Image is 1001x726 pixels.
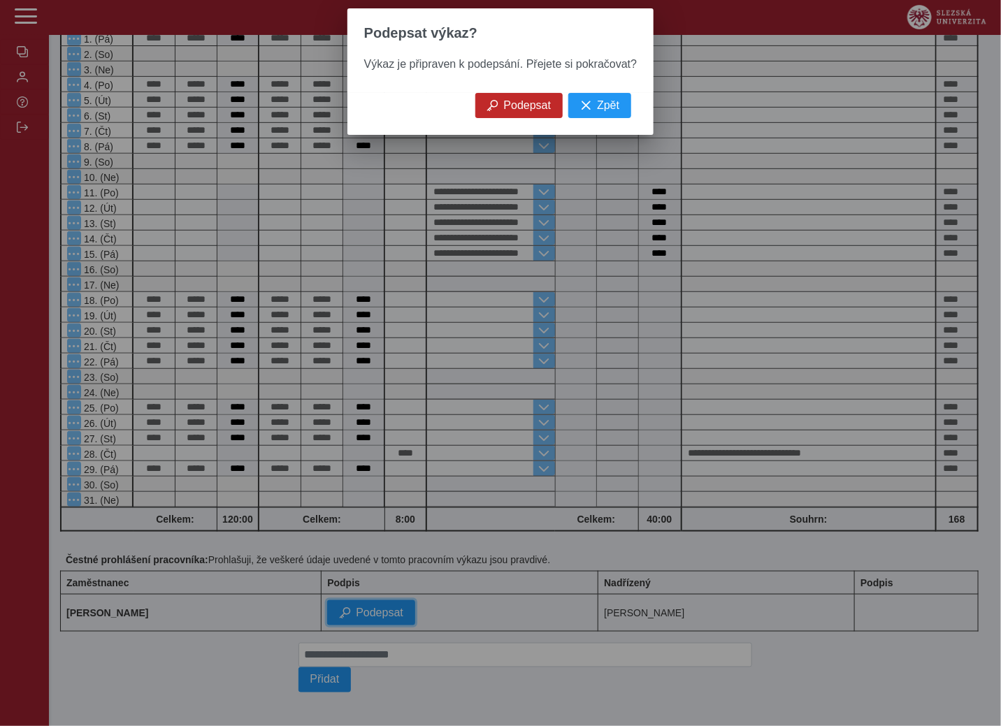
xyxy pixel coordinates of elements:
button: Zpět [568,93,631,118]
span: Podepsat [504,99,552,112]
span: Zpět [597,99,619,112]
span: Výkaz je připraven k podepsání. Přejete si pokračovat? [364,58,637,70]
button: Podepsat [475,93,563,118]
span: Podepsat výkaz? [364,25,477,41]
